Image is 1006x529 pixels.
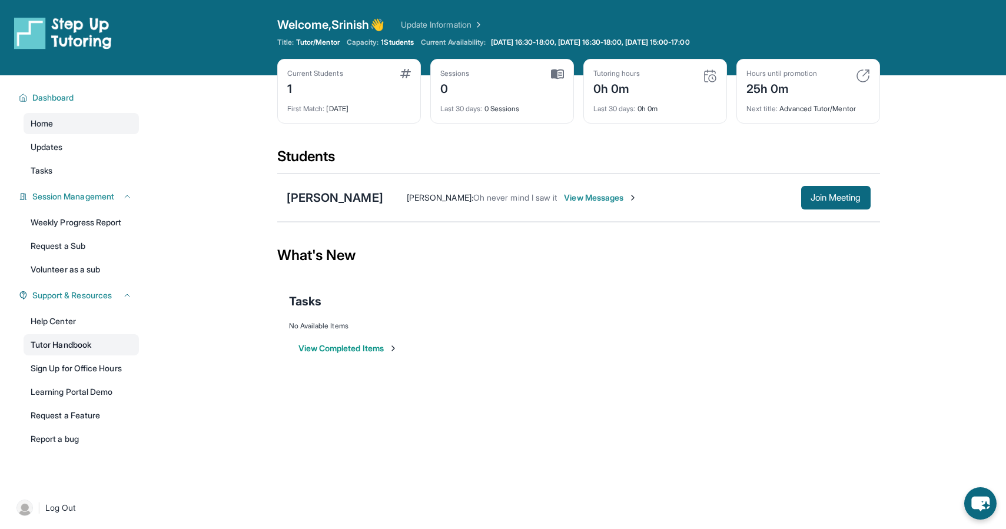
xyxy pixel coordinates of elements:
[593,97,717,114] div: 0h 0m
[400,69,411,78] img: card
[811,194,861,201] span: Join Meeting
[472,19,483,31] img: Chevron Right
[964,487,997,520] button: chat-button
[24,259,139,280] a: Volunteer as a sub
[38,501,41,515] span: |
[593,78,640,97] div: 0h 0m
[45,502,76,514] span: Log Out
[287,97,411,114] div: [DATE]
[24,405,139,426] a: Request a Feature
[24,160,139,181] a: Tasks
[31,165,52,177] span: Tasks
[32,92,74,104] span: Dashboard
[551,69,564,79] img: card
[593,69,640,78] div: Tutoring hours
[24,311,139,332] a: Help Center
[473,192,557,202] span: Oh never mind I saw it
[801,186,871,209] button: Join Meeting
[746,104,778,113] span: Next title :
[24,358,139,379] a: Sign Up for Office Hours
[277,38,294,47] span: Title:
[489,38,692,47] a: [DATE] 16:30-18:00, [DATE] 16:30-18:00, [DATE] 15:00-17:00
[440,97,564,114] div: 0 Sessions
[289,321,868,331] div: No Available Items
[277,229,880,281] div: What's New
[31,141,63,153] span: Updates
[440,69,470,78] div: Sessions
[32,290,112,301] span: Support & Resources
[746,97,870,114] div: Advanced Tutor/Mentor
[24,137,139,158] a: Updates
[440,104,483,113] span: Last 30 days :
[28,191,132,202] button: Session Management
[24,235,139,257] a: Request a Sub
[32,191,114,202] span: Session Management
[440,78,470,97] div: 0
[746,69,817,78] div: Hours until promotion
[296,38,340,47] span: Tutor/Mentor
[401,19,483,31] a: Update Information
[407,192,473,202] span: [PERSON_NAME] :
[421,38,486,47] span: Current Availability:
[856,69,870,83] img: card
[14,16,112,49] img: logo
[24,113,139,134] a: Home
[28,290,132,301] button: Support & Resources
[277,147,880,173] div: Students
[287,189,383,206] div: [PERSON_NAME]
[31,118,53,129] span: Home
[593,104,636,113] span: Last 30 days :
[12,495,139,521] a: |Log Out
[491,38,690,47] span: [DATE] 16:30-18:00, [DATE] 16:30-18:00, [DATE] 15:00-17:00
[287,104,325,113] span: First Match :
[24,334,139,355] a: Tutor Handbook
[277,16,384,33] span: Welcome, Srinish 👋
[16,500,33,516] img: user-img
[628,193,638,202] img: Chevron-Right
[24,381,139,402] a: Learning Portal Demo
[287,69,343,78] div: Current Students
[564,192,638,204] span: View Messages
[746,78,817,97] div: 25h 0m
[287,78,343,97] div: 1
[347,38,379,47] span: Capacity:
[381,38,414,47] span: 1 Students
[298,342,398,354] button: View Completed Items
[24,428,139,450] a: Report a bug
[24,212,139,233] a: Weekly Progress Report
[703,69,717,83] img: card
[28,92,132,104] button: Dashboard
[289,293,321,310] span: Tasks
